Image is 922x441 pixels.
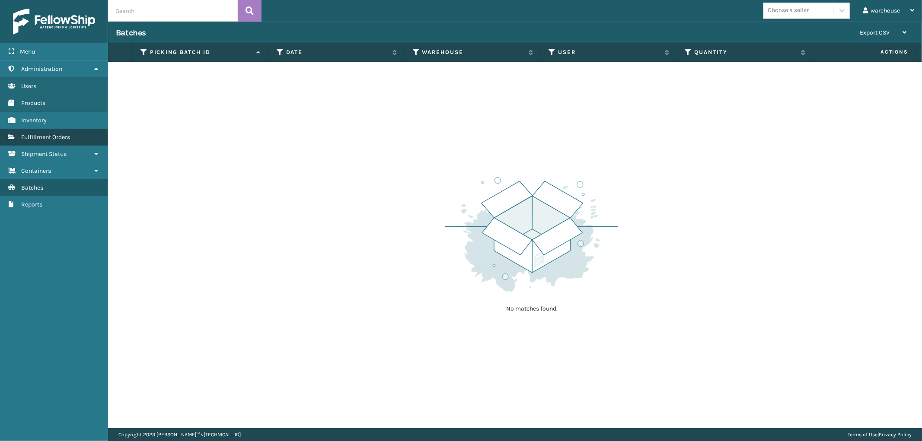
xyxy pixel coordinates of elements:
[21,117,47,124] span: Inventory
[848,431,877,438] a: Terms of Use
[21,82,36,90] span: Users
[21,133,70,141] span: Fulfillment Orders
[860,29,890,36] span: Export CSV
[21,167,51,174] span: Containers
[879,431,912,438] a: Privacy Policy
[848,428,912,441] div: |
[21,201,42,208] span: Reports
[768,6,809,15] div: Choose a seller
[20,48,35,55] span: Menu
[558,48,660,56] label: User
[116,28,146,38] h3: Batches
[21,184,43,191] span: Batches
[816,45,913,59] span: Actions
[13,9,95,35] img: logo
[695,48,797,56] label: Quantity
[21,65,62,73] span: Administration
[150,48,252,56] label: Picking batch ID
[118,428,241,441] p: Copyright 2023 [PERSON_NAME]™ v [TECHNICAL_ID]
[21,99,45,107] span: Products
[422,48,524,56] label: Warehouse
[286,48,388,56] label: Date
[21,150,67,158] span: Shipment Status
